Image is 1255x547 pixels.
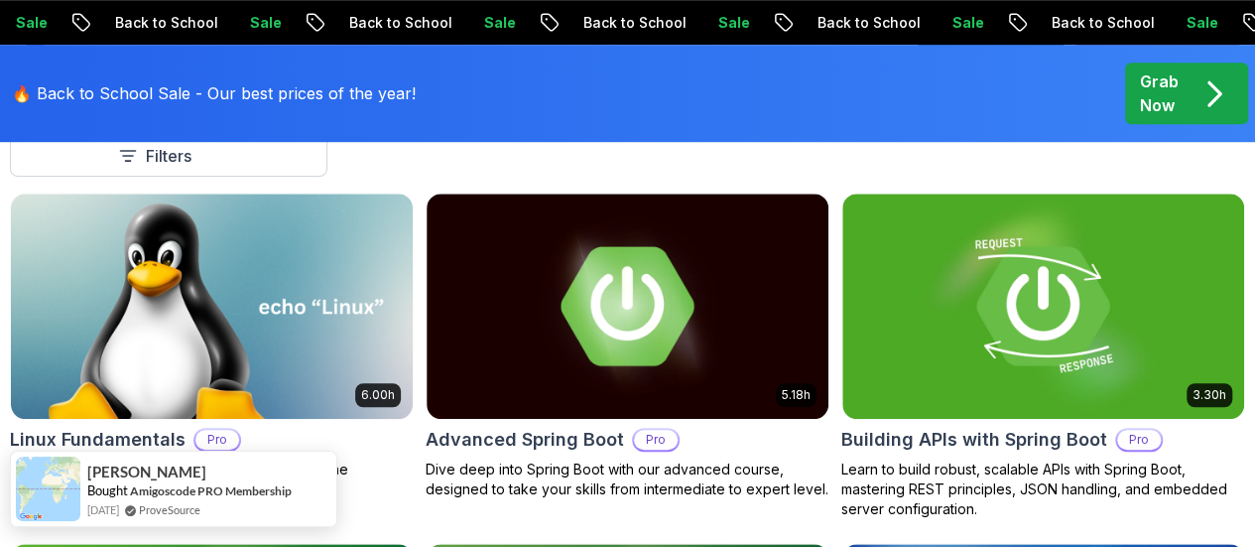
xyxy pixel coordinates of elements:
p: Filters [146,144,191,168]
a: ProveSource [139,501,200,518]
img: Building APIs with Spring Boot card [842,194,1244,419]
p: Learn to build robust, scalable APIs with Spring Boot, mastering REST principles, JSON handling, ... [841,460,1245,519]
p: Back to School [83,13,218,33]
p: Back to School [786,13,921,33]
p: 3.30h [1192,387,1226,403]
p: Pro [1117,430,1161,450]
p: Back to School [1020,13,1155,33]
p: Sale [1155,13,1218,33]
p: 6.00h [361,387,395,403]
p: Back to School [552,13,687,33]
p: Grab Now [1140,69,1179,117]
p: Pro [634,430,678,450]
p: Sale [218,13,282,33]
span: [PERSON_NAME] [87,464,206,480]
a: Linux Fundamentals card6.00hLinux FundamentalsProLearn the fundamentals of Linux and how to use t... [10,193,414,499]
a: Building APIs with Spring Boot card3.30hBuilding APIs with Spring BootProLearn to build robust, s... [841,193,1245,519]
a: Amigoscode PRO Membership [130,482,292,499]
span: [DATE] [87,501,119,518]
img: Advanced Spring Boot card [427,194,828,419]
p: Dive deep into Spring Boot with our advanced course, designed to take your skills from intermedia... [426,460,829,499]
p: Sale [452,13,516,33]
h2: Building APIs with Spring Boot [841,426,1107,454]
p: 🔥 Back to School Sale - Our best prices of the year! [12,81,416,105]
p: 5.18h [782,387,811,403]
p: Sale [687,13,750,33]
h2: Advanced Spring Boot [426,426,624,454]
h2: Linux Fundamentals [10,426,186,454]
p: Pro [195,430,239,450]
img: Linux Fundamentals card [11,194,413,419]
button: Filters [10,135,327,177]
a: Advanced Spring Boot card5.18hAdvanced Spring BootProDive deep into Spring Boot with our advanced... [426,193,829,499]
p: Back to School [317,13,452,33]
img: provesource social proof notification image [16,457,80,521]
span: Bought [87,482,128,498]
p: Sale [921,13,984,33]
